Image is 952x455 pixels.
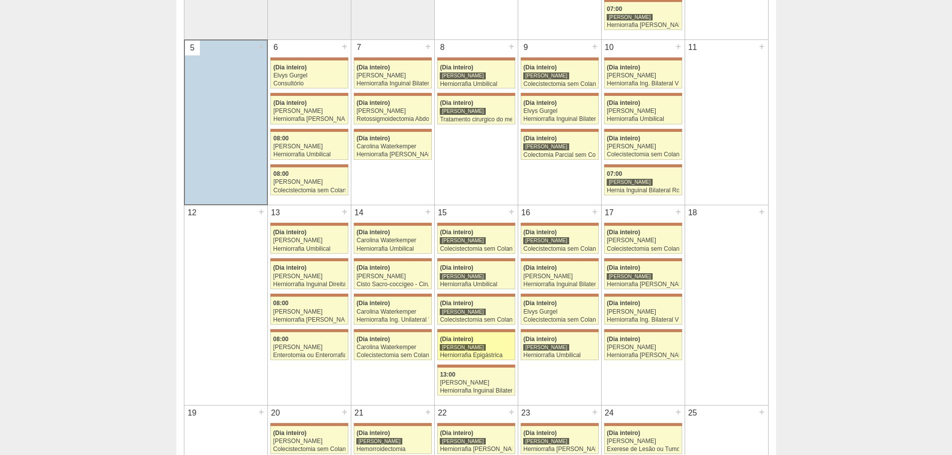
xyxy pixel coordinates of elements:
[273,237,346,244] div: [PERSON_NAME]
[440,300,473,307] span: (Dia inteiro)
[674,205,683,218] div: +
[507,205,516,218] div: +
[273,273,346,280] div: [PERSON_NAME]
[356,446,429,453] div: Hemorroidectomia
[604,167,682,195] a: 07:00 [PERSON_NAME] Hernia Inguinal Bilateral Robótica
[340,406,349,419] div: +
[440,273,486,280] div: [PERSON_NAME]
[607,446,679,453] div: Exerese de Lesão ou Tumor de Pele
[356,309,429,315] div: Carolina Waterkemper
[354,426,432,454] a: (Dia inteiro) [PERSON_NAME] Hemorroidectomia
[424,406,432,419] div: +
[184,406,200,421] div: 19
[607,317,679,323] div: Herniorrafia Ing. Bilateral VL
[270,423,348,426] div: Key: Maria Braido
[521,223,599,226] div: Key: Maria Braido
[354,297,432,325] a: (Dia inteiro) Carolina Waterkemper Herniorrafia Ing. Unilateral VL
[523,143,569,150] div: [PERSON_NAME]
[437,258,515,261] div: Key: Maria Braido
[523,281,596,288] div: Herniorrafia Inguinal Bilateral
[521,294,599,297] div: Key: Maria Braido
[257,406,265,419] div: +
[356,336,390,343] span: (Dia inteiro)
[607,229,640,236] span: (Dia inteiro)
[607,281,679,288] div: Herniorrafia [PERSON_NAME]
[440,430,473,437] span: (Dia inteiro)
[356,151,429,158] div: Herniorrafia [PERSON_NAME]
[523,81,596,87] div: Colecistectomia sem Colangiografia VL
[523,344,569,351] div: [PERSON_NAME]
[437,261,515,289] a: (Dia inteiro) [PERSON_NAME] Herniorrafia Umbilical
[440,246,512,252] div: Colecistectomia sem Colangiografia VL
[270,132,348,160] a: 08:00 [PERSON_NAME] Herniorrafia Umbilical
[604,294,682,297] div: Key: Maria Braido
[273,135,289,142] span: 08:00
[523,116,596,122] div: Herniorrafia Inguinal Bilateral
[440,281,512,288] div: Herniorrafia Umbilical
[685,406,701,421] div: 25
[604,132,682,160] a: (Dia inteiro) [PERSON_NAME] Colecistectomia sem Colangiografia
[270,164,348,167] div: Key: Maria Braido
[356,116,429,122] div: Retossigmoidectomia Abdominal
[270,294,348,297] div: Key: Maria Braido
[273,352,346,359] div: Enterotomia ou Enterorrafia
[523,352,596,359] div: Herniorrafia Umbilical
[521,60,599,88] a: (Dia inteiro) [PERSON_NAME] Colecistectomia sem Colangiografia VL
[437,96,515,124] a: (Dia inteiro) [PERSON_NAME] Tratamento cirurgico do megaesofago por video
[523,300,557,307] span: (Dia inteiro)
[758,406,766,419] div: +
[758,205,766,218] div: +
[437,329,515,332] div: Key: Maria Braido
[270,426,348,454] a: (Dia inteiro) [PERSON_NAME] Colecistectomia sem Colangiografia VL
[437,426,515,454] a: (Dia inteiro) [PERSON_NAME] Herniorrafia [PERSON_NAME]
[523,264,557,271] span: (Dia inteiro)
[518,406,534,421] div: 23
[354,60,432,88] a: (Dia inteiro) [PERSON_NAME] Herniorrafia Inguinal Bilateral
[523,64,557,71] span: (Dia inteiro)
[440,380,512,386] div: [PERSON_NAME]
[273,344,346,351] div: [PERSON_NAME]
[356,143,429,150] div: Carolina Waterkemper
[607,309,679,315] div: [PERSON_NAME]
[523,246,596,252] div: Colecistectomia sem Colangiografia VL
[607,438,679,445] div: [PERSON_NAME]
[354,226,432,254] a: (Dia inteiro) Carolina Waterkemper Herniorrafia Umbilical
[440,336,473,343] span: (Dia inteiro)
[607,264,640,271] span: (Dia inteiro)
[437,332,515,360] a: (Dia inteiro) [PERSON_NAME] Herniorrafia Epigástrica
[270,258,348,261] div: Key: Maria Braido
[604,332,682,360] a: (Dia inteiro) [PERSON_NAME] Herniorrafia [PERSON_NAME]
[604,226,682,254] a: (Dia inteiro) [PERSON_NAME] Colecistectomia sem Colangiografia VL
[354,93,432,96] div: Key: Maria Braido
[674,406,683,419] div: +
[607,237,679,244] div: [PERSON_NAME]
[437,60,515,88] a: (Dia inteiro) [PERSON_NAME] Herniorrafia Umbilical
[437,57,515,60] div: Key: Maria Braido
[273,116,345,122] div: Herniorrafia [PERSON_NAME]
[604,93,682,96] div: Key: Maria Braido
[523,237,569,244] div: [PERSON_NAME]
[273,99,307,106] span: (Dia inteiro)
[354,423,432,426] div: Key: Maria Braido
[607,143,679,150] div: [PERSON_NAME]
[184,205,200,220] div: 12
[273,179,345,185] div: [PERSON_NAME]
[273,309,346,315] div: [PERSON_NAME]
[521,261,599,289] a: (Dia inteiro) [PERSON_NAME] Herniorrafia Inguinal Bilateral
[607,64,640,71] span: (Dia inteiro)
[356,135,390,142] span: (Dia inteiro)
[268,40,283,55] div: 6
[521,96,599,124] a: (Dia inteiro) Elvys Gurgel Herniorrafia Inguinal Bilateral
[604,261,682,289] a: (Dia inteiro) [PERSON_NAME] Herniorrafia [PERSON_NAME]
[273,229,307,236] span: (Dia inteiro)
[440,371,455,378] span: 13:00
[270,261,348,289] a: (Dia inteiro) [PERSON_NAME] Herniorrafia Inguinal Direita
[521,226,599,254] a: (Dia inteiro) [PERSON_NAME] Colecistectomia sem Colangiografia VL
[354,294,432,297] div: Key: Maria Braido
[356,430,390,437] span: (Dia inteiro)
[351,406,367,421] div: 21
[521,258,599,261] div: Key: Maria Braido
[607,116,679,122] div: Herniorrafia Umbilical
[591,205,599,218] div: +
[440,72,486,79] div: [PERSON_NAME]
